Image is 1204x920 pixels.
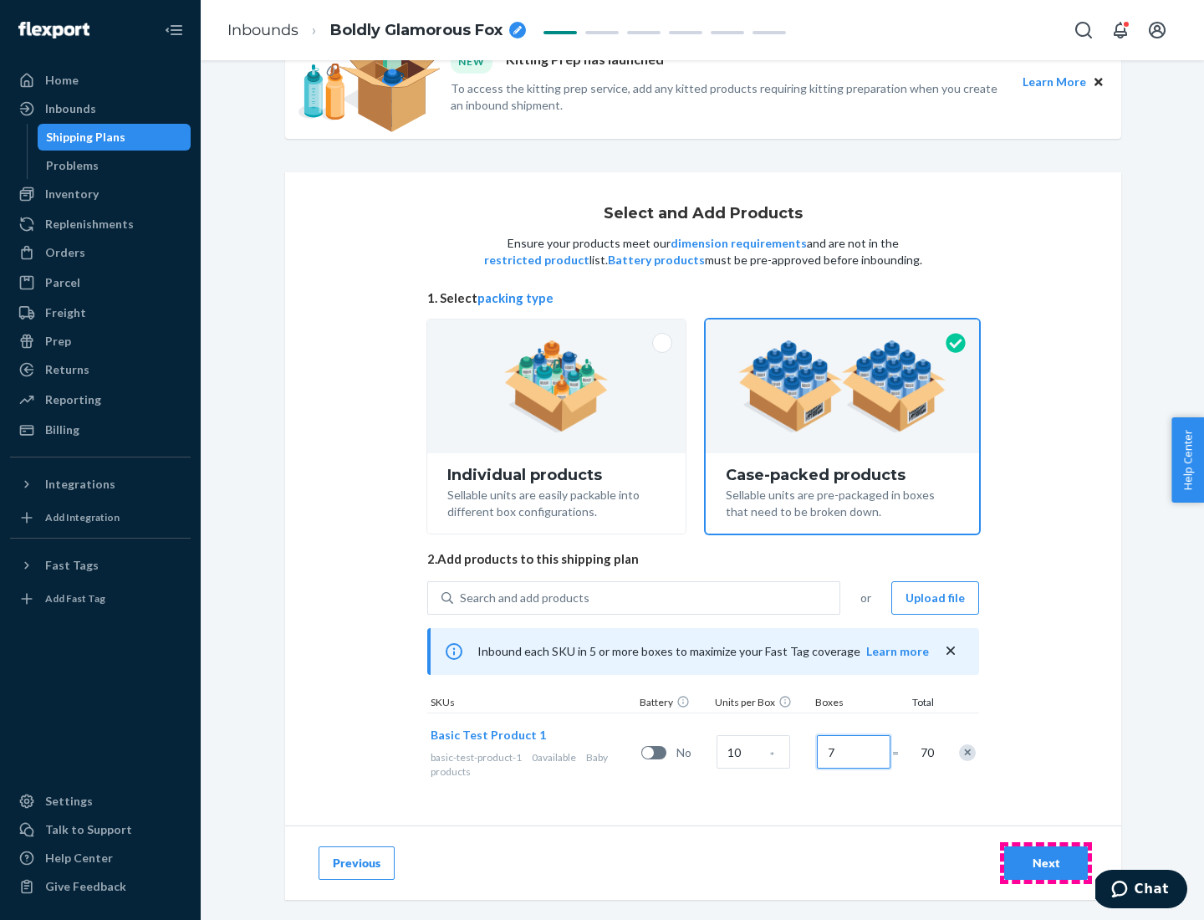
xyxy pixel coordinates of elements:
a: Add Integration [10,504,191,531]
button: Fast Tags [10,552,191,579]
div: Returns [45,361,89,378]
div: Case-packed products [726,467,959,483]
span: Boldly Glamorous Fox [330,20,503,42]
a: Settings [10,788,191,815]
div: Search and add products [460,590,589,606]
span: 70 [917,744,934,761]
a: Freight [10,299,191,326]
div: Fast Tags [45,557,99,574]
button: Battery products [608,252,705,268]
a: Reporting [10,386,191,413]
button: Open account menu [1140,13,1174,47]
button: Learn More [1023,73,1086,91]
button: Previous [319,846,395,880]
span: 0 available [532,751,576,764]
a: Shipping Plans [38,124,191,151]
button: Learn more [866,643,929,660]
div: Home [45,72,79,89]
span: 1. Select [427,289,979,307]
span: 2. Add products to this shipping plan [427,550,979,568]
div: Billing [45,422,79,438]
div: Inbound each SKU in 5 or more boxes to maximize your Fast Tag coverage [427,628,979,675]
div: Parcel [45,274,80,291]
h1: Select and Add Products [604,206,803,222]
a: Returns [10,356,191,383]
iframe: Opens a widget where you can chat to one of our agents [1095,870,1187,912]
button: Close [1089,73,1108,91]
div: Sellable units are pre-packaged in boxes that need to be broken down. [726,483,959,520]
div: Prep [45,333,71,350]
div: Baby products [431,750,635,779]
button: Open notifications [1104,13,1137,47]
button: Next [1004,846,1088,880]
div: Add Fast Tag [45,591,105,606]
input: Case Quantity [717,735,790,769]
div: Inbounds [45,100,96,117]
img: Flexport logo [18,22,89,38]
button: Close Navigation [157,13,191,47]
button: restricted product [484,252,589,268]
div: Problems [46,157,99,174]
button: Talk to Support [10,816,191,843]
button: Basic Test Product 1 [431,727,546,744]
img: case-pack.59cecea509d18c883b923b81aeac6d0b.png [738,340,946,432]
div: Inventory [45,186,99,202]
div: Orders [45,244,85,261]
button: packing type [477,289,554,307]
a: Inventory [10,181,191,207]
a: Prep [10,328,191,355]
div: Talk to Support [45,821,132,838]
span: = [892,744,909,761]
div: Total [895,695,937,713]
a: Billing [10,417,191,443]
div: Add Integration [45,510,120,524]
a: Home [10,67,191,94]
button: Integrations [10,471,191,498]
button: close [942,642,959,660]
span: No [676,744,710,761]
span: basic-test-product-1 [431,751,522,764]
img: individual-pack.facf35554cb0f1810c75b2bd6df2d64e.png [504,340,609,432]
button: Open Search Box [1067,13,1100,47]
input: Number of boxes [817,735,890,769]
div: Settings [45,793,93,810]
button: Help Center [1171,417,1204,503]
div: SKUs [427,695,636,713]
a: Inbounds [10,95,191,122]
ol: breadcrumbs [214,6,539,55]
p: To access the kitting prep service, add any kitted products requiring kitting preparation when yo... [451,80,1008,114]
a: Help Center [10,845,191,871]
div: Freight [45,304,86,321]
div: Battery [636,695,712,713]
div: Sellable units are easily packable into different box configurations. [447,483,666,520]
a: Parcel [10,269,191,296]
span: or [860,590,871,606]
div: Shipping Plans [46,129,125,146]
button: Upload file [891,581,979,615]
div: Units per Box [712,695,812,713]
p: Ensure your products meet our and are not in the list. must be pre-approved before inbounding. [482,235,924,268]
div: Integrations [45,476,115,493]
div: NEW [451,50,492,73]
a: Problems [38,152,191,179]
div: Replenishments [45,216,134,233]
a: Orders [10,239,191,266]
div: Remove Item [959,744,976,761]
div: Boxes [812,695,895,713]
div: Reporting [45,391,101,408]
p: Kitting Prep has launched [506,50,664,73]
div: Help Center [45,850,113,866]
a: Inbounds [227,21,298,39]
a: Replenishments [10,211,191,238]
span: Basic Test Product 1 [431,728,546,742]
div: Give Feedback [45,878,126,895]
button: Give Feedback [10,873,191,900]
button: dimension requirements [671,235,807,252]
div: Next [1018,855,1074,871]
div: Individual products [447,467,666,483]
a: Add Fast Tag [10,585,191,612]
